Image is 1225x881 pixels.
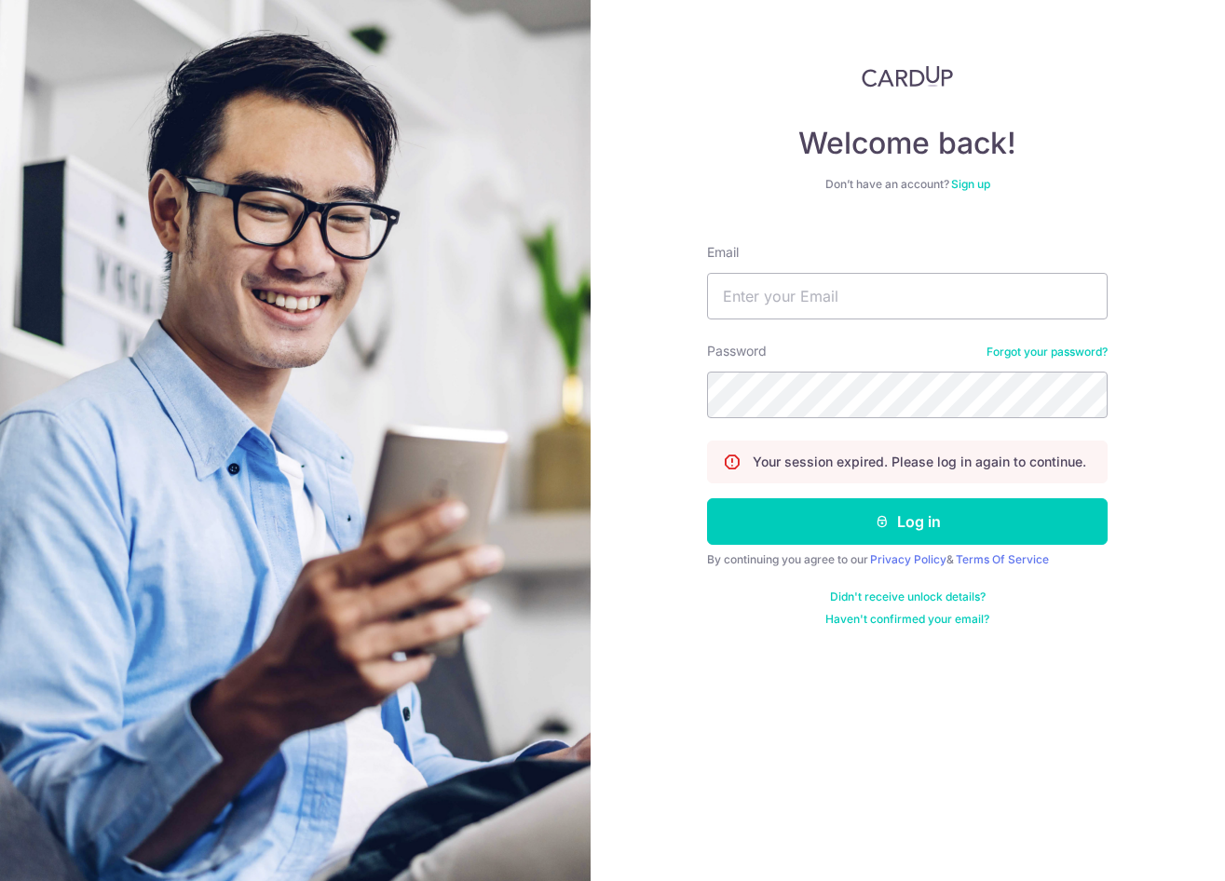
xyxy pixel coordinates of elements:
label: Email [707,243,739,262]
a: Didn't receive unlock details? [830,590,986,604]
a: Haven't confirmed your email? [825,612,989,627]
p: Your session expired. Please log in again to continue. [753,453,1086,471]
a: Privacy Policy [870,552,946,566]
div: Don’t have an account? [707,177,1108,192]
button: Log in [707,498,1108,545]
label: Password [707,342,767,360]
img: CardUp Logo [862,65,953,88]
div: By continuing you agree to our & [707,552,1108,567]
a: Terms Of Service [956,552,1049,566]
a: Sign up [951,177,990,191]
input: Enter your Email [707,273,1108,319]
a: Forgot your password? [987,345,1108,359]
h4: Welcome back! [707,125,1108,162]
